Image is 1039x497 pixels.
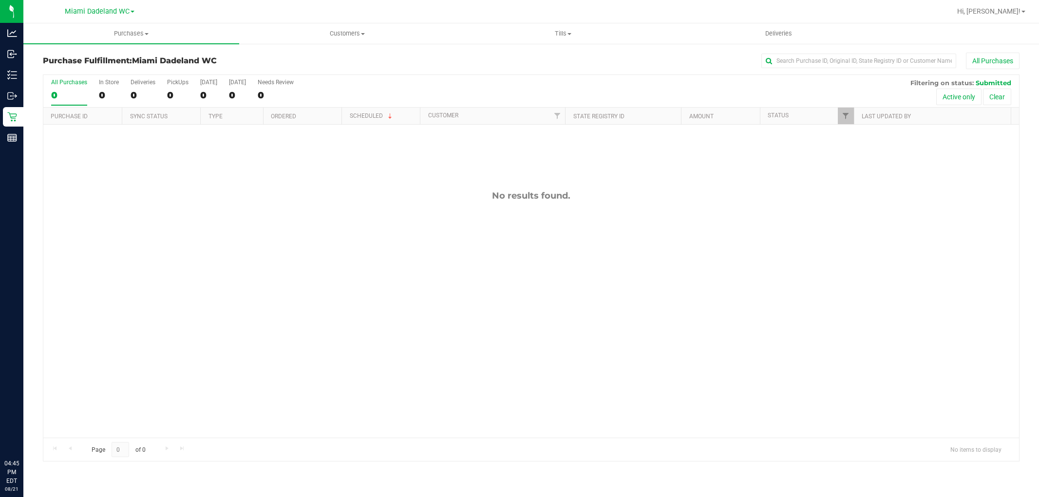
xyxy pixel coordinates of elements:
inline-svg: Retail [7,112,17,122]
span: Deliveries [752,29,805,38]
span: Miami Dadeland WC [132,56,217,65]
div: [DATE] [229,79,246,86]
div: All Purchases [51,79,87,86]
a: Customers [239,23,455,44]
div: Deliveries [131,79,155,86]
a: State Registry ID [573,113,624,120]
a: Sync Status [130,113,168,120]
div: 0 [131,90,155,101]
div: 0 [51,90,87,101]
a: Scheduled [350,112,394,119]
span: Miami Dadeland WC [65,7,130,16]
button: Clear [983,89,1011,105]
div: [DATE] [200,79,217,86]
inline-svg: Inventory [7,70,17,80]
a: Deliveries [671,23,887,44]
p: 04:45 PM EDT [4,459,19,485]
span: Hi, [PERSON_NAME]! [957,7,1020,15]
iframe: Resource center [10,419,39,448]
div: 0 [258,90,294,101]
a: Status [768,112,789,119]
div: 0 [99,90,119,101]
a: Ordered [271,113,296,120]
a: Purchases [23,23,239,44]
span: Customers [240,29,454,38]
span: Submitted [976,79,1011,87]
a: Filter [838,108,854,124]
a: Customer [428,112,458,119]
div: 0 [229,90,246,101]
a: Purchase ID [51,113,88,120]
span: Purchases [23,29,239,38]
span: No items to display [943,442,1009,457]
p: 08/21 [4,485,19,493]
inline-svg: Reports [7,133,17,143]
inline-svg: Inbound [7,49,17,59]
span: Page of 0 [83,442,153,457]
input: Search Purchase ID, Original ID, State Registry ID or Customer Name... [761,54,956,68]
div: PickUps [167,79,189,86]
h3: Purchase Fulfillment: [43,56,368,65]
div: 0 [167,90,189,101]
div: No results found. [43,190,1019,201]
button: Active only [936,89,982,105]
a: Filter [549,108,565,124]
span: Tills [455,29,670,38]
div: 0 [200,90,217,101]
div: Needs Review [258,79,294,86]
inline-svg: Analytics [7,28,17,38]
a: Amount [689,113,714,120]
a: Last Updated By [862,113,911,120]
span: Filtering on status: [910,79,974,87]
button: All Purchases [966,53,1020,69]
div: In Store [99,79,119,86]
a: Type [208,113,223,120]
inline-svg: Outbound [7,91,17,101]
a: Tills [455,23,671,44]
